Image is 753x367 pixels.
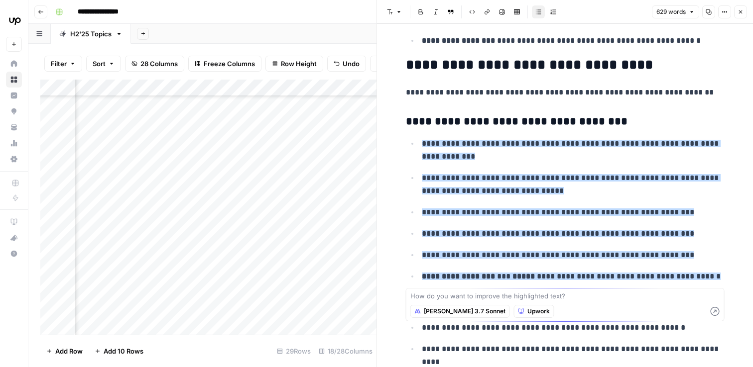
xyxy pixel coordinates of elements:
[6,246,22,262] button: Help + Support
[6,103,22,119] a: Opportunities
[6,8,22,33] button: Workspace: Upwork
[104,346,143,356] span: Add 10 Rows
[125,56,184,72] button: 28 Columns
[327,56,366,72] button: Undo
[281,59,317,69] span: Row Height
[89,343,149,359] button: Add 10 Rows
[93,59,106,69] span: Sort
[6,72,22,88] a: Browse
[424,307,505,316] span: [PERSON_NAME] 3.7 Sonnet
[86,56,121,72] button: Sort
[6,56,22,72] a: Home
[6,214,22,230] a: AirOps Academy
[6,119,22,135] a: Your Data
[527,307,550,316] span: Upwork
[140,59,178,69] span: 28 Columns
[6,135,22,151] a: Usage
[652,5,699,18] button: 629 words
[44,56,82,72] button: Filter
[55,346,83,356] span: Add Row
[315,343,376,359] div: 18/28 Columns
[51,59,67,69] span: Filter
[51,24,131,44] a: H2'25 Topics
[273,343,315,359] div: 29 Rows
[656,7,686,16] span: 629 words
[6,11,24,29] img: Upwork Logo
[204,59,255,69] span: Freeze Columns
[70,29,112,39] div: H2'25 Topics
[514,305,554,318] button: Upwork
[343,59,360,69] span: Undo
[6,88,22,103] a: Insights
[40,343,89,359] button: Add Row
[6,230,21,245] div: What's new?
[6,151,22,167] a: Settings
[6,230,22,246] button: What's new?
[265,56,323,72] button: Row Height
[410,305,510,318] button: [PERSON_NAME] 3.7 Sonnet
[188,56,261,72] button: Freeze Columns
